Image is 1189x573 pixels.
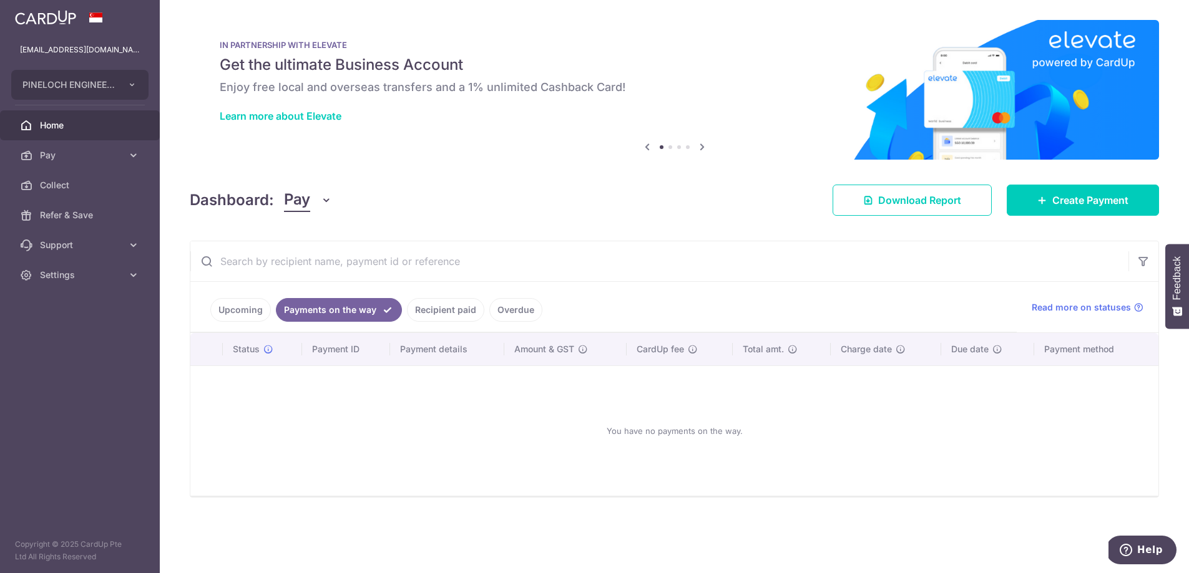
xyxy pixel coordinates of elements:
input: Search by recipient name, payment id or reference [190,241,1128,281]
span: Charge date [841,343,892,355]
h6: Enjoy free local and overseas transfers and a 1% unlimited Cashback Card! [220,80,1129,95]
span: Pay [40,149,122,161]
button: Pay [284,188,332,212]
span: Due date [951,343,989,355]
span: Pay [284,188,310,212]
a: Recipient paid [407,298,484,322]
a: Create Payment [1007,185,1159,216]
span: PINELOCH ENGINEERING PTE LTD [22,79,115,91]
th: Payment details [390,333,504,365]
span: Support [40,239,122,251]
span: Download Report [878,193,961,208]
span: Status [233,343,260,355]
a: Upcoming [210,298,271,322]
span: CardUp fee [637,343,684,355]
p: IN PARTNERSHIP WITH ELEVATE [220,40,1129,50]
span: Read more on statuses [1032,301,1131,314]
span: Create Payment [1052,193,1128,208]
a: Read more on statuses [1032,301,1143,314]
th: Payment ID [302,333,390,365]
div: You have no payments on the way. [205,376,1143,486]
span: Settings [40,269,122,281]
img: Renovation banner [190,20,1159,160]
a: Download Report [833,185,992,216]
iframe: Opens a widget where you can find more information [1108,536,1177,567]
span: Home [40,119,122,132]
button: Feedback - Show survey [1165,244,1189,329]
span: Collect [40,179,122,191]
h4: Dashboard: [190,189,274,211]
span: Total amt. [743,343,784,355]
th: Payment method [1034,333,1158,365]
p: [EMAIL_ADDRESS][DOMAIN_NAME] [20,44,140,56]
a: Overdue [489,298,542,322]
span: Refer & Save [40,209,122,221]
img: CardUp [15,10,76,25]
h5: Get the ultimate Business Account [220,55,1129,75]
a: Learn more about Elevate [220,110,341,122]
span: Feedback [1172,256,1183,300]
button: PINELOCH ENGINEERING PTE LTD [11,70,149,100]
span: Amount & GST [514,343,574,355]
a: Payments on the way [276,298,402,322]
